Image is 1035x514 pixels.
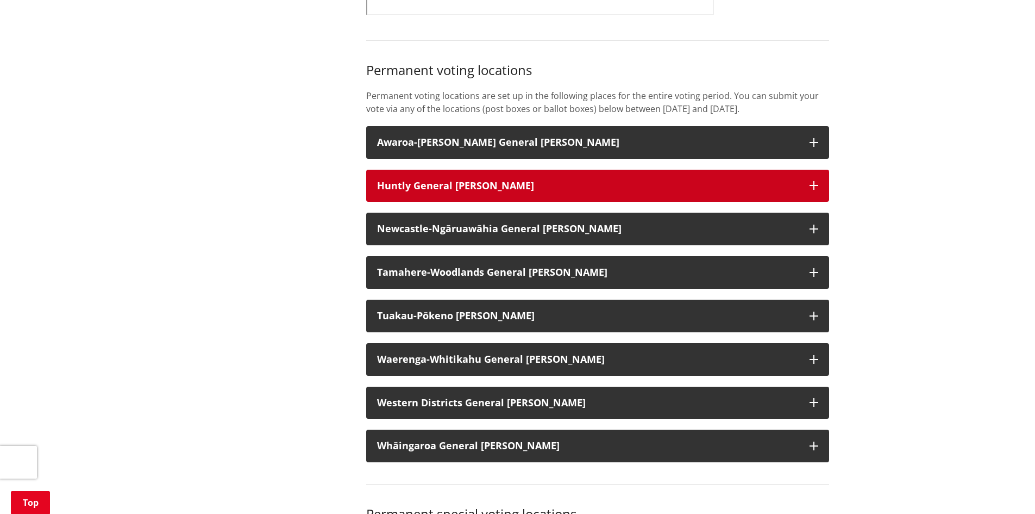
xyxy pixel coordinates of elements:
[366,63,829,78] h3: Permanent voting locations
[366,126,829,159] button: Awaroa-[PERSON_NAME] General [PERSON_NAME]
[377,265,607,278] strong: Tamahere-Woodlands General [PERSON_NAME]
[377,222,622,235] strong: Newcastle-Ngāruawāhia General [PERSON_NAME]
[377,137,799,148] h3: Awaroa-[PERSON_NAME] General [PERSON_NAME]
[377,396,586,409] strong: Western Districts General [PERSON_NAME]
[985,468,1024,507] iframe: Messenger Launcher
[366,300,829,332] button: Tuakau-Pōkeno [PERSON_NAME]
[366,213,829,245] button: Newcastle-Ngāruawāhia General [PERSON_NAME]
[366,387,829,419] button: Western Districts General [PERSON_NAME]
[11,491,50,514] a: Top
[377,352,605,366] strong: Waerenga-Whitikahu General [PERSON_NAME]
[366,430,829,462] button: Whāingaroa General [PERSON_NAME]
[377,439,560,452] strong: Whāingaroa General [PERSON_NAME]
[377,311,799,321] h3: Tuakau-Pōkeno [PERSON_NAME]
[366,256,829,289] button: Tamahere-Woodlands General [PERSON_NAME]
[377,181,799,191] h3: Huntly General [PERSON_NAME]
[366,89,829,115] p: Permanent voting locations are set up in the following places for the entire voting period. You c...
[366,343,829,376] button: Waerenga-Whitikahu General [PERSON_NAME]
[366,170,829,202] button: Huntly General [PERSON_NAME]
